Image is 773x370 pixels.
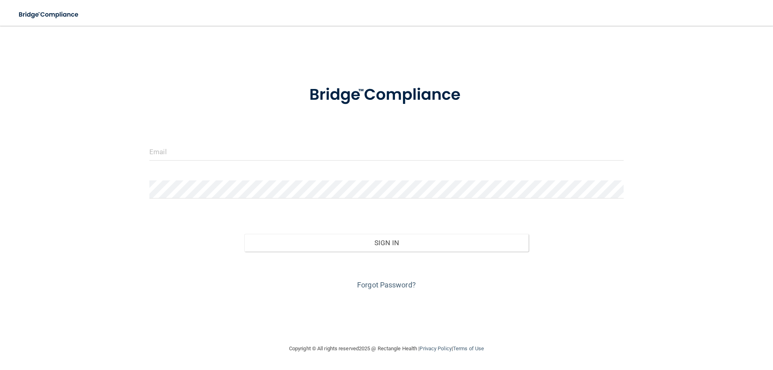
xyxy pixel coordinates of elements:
[420,345,451,351] a: Privacy Policy
[293,74,480,116] img: bridge_compliance_login_screen.278c3ca4.svg
[149,143,624,161] input: Email
[240,336,533,362] div: Copyright © All rights reserved 2025 @ Rectangle Health | |
[453,345,484,351] a: Terms of Use
[12,6,86,23] img: bridge_compliance_login_screen.278c3ca4.svg
[244,234,529,252] button: Sign In
[357,281,416,289] a: Forgot Password?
